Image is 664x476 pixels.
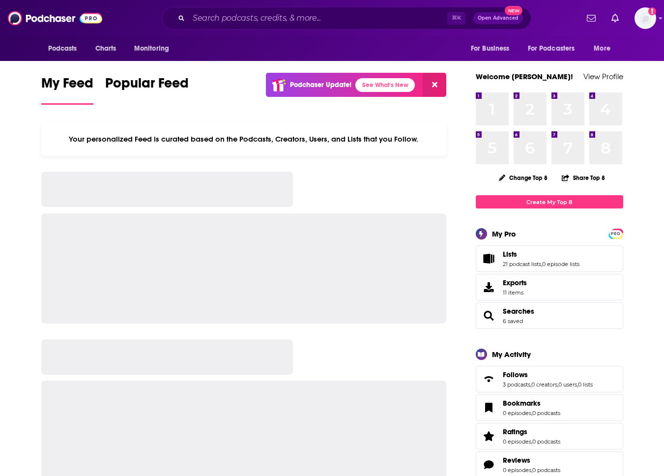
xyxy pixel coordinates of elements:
[541,261,542,268] span: ,
[503,467,531,474] a: 0 episodes
[610,230,622,238] span: PRO
[503,370,528,379] span: Follows
[532,410,560,416] a: 0 podcasts
[479,372,499,386] a: Follows
[503,456,560,465] a: Reviews
[471,42,510,56] span: For Business
[479,252,499,266] a: Lists
[41,75,93,97] span: My Feed
[521,39,589,58] button: open menu
[635,7,656,29] button: Show profile menu
[531,410,532,416] span: ,
[583,10,600,27] a: Show notifications dropdown
[530,381,531,388] span: ,
[105,75,189,105] a: Popular Feed
[134,42,169,56] span: Monitoring
[479,280,499,294] span: Exports
[610,230,622,237] a: PRO
[503,399,541,408] span: Bookmarks
[492,229,516,238] div: My Pro
[532,467,560,474] a: 0 podcasts
[558,381,577,388] a: 0 users
[505,6,522,15] span: New
[473,12,523,24] button: Open AdvancedNew
[635,7,656,29] span: Logged in as megcassidy
[503,250,579,259] a: Lists
[503,250,517,259] span: Lists
[503,381,530,388] a: 3 podcasts
[479,429,499,443] a: Ratings
[635,7,656,29] img: User Profile
[503,307,534,316] a: Searches
[594,42,610,56] span: More
[479,458,499,472] a: Reviews
[476,245,623,272] span: Lists
[577,381,578,388] span: ,
[476,72,573,81] a: Welcome [PERSON_NAME]!
[476,274,623,300] a: Exports
[476,302,623,329] span: Searches
[476,423,623,449] span: Ratings
[587,39,623,58] button: open menu
[290,81,351,89] p: Podchaser Update!
[493,172,554,184] button: Change Top 8
[479,309,499,323] a: Searches
[162,7,531,30] div: Search podcasts, credits, & more...
[189,10,447,26] input: Search podcasts, credits, & more...
[542,261,579,268] a: 0 episode lists
[41,75,93,105] a: My Feed
[503,399,560,408] a: Bookmarks
[531,438,532,445] span: ,
[479,401,499,415] a: Bookmarks
[105,75,189,97] span: Popular Feed
[503,278,527,287] span: Exports
[528,42,575,56] span: For Podcasters
[532,438,560,445] a: 0 podcasts
[8,9,102,28] img: Podchaser - Follow, Share and Rate Podcasts
[531,381,557,388] a: 0 creators
[503,410,531,416] a: 0 episodes
[447,12,465,25] span: ⌘ K
[503,289,527,296] span: 11 items
[578,381,593,388] a: 0 lists
[476,366,623,392] span: Follows
[561,168,606,187] button: Share Top 8
[127,39,182,58] button: open menu
[41,39,90,58] button: open menu
[531,467,532,474] span: ,
[478,16,519,21] span: Open Advanced
[464,39,522,58] button: open menu
[583,72,623,81] a: View Profile
[41,122,447,156] div: Your personalized Feed is curated based on the Podcasts, Creators, Users, and Lists that you Follow.
[48,42,77,56] span: Podcasts
[503,318,523,325] a: 6 saved
[476,195,623,208] a: Create My Top 8
[607,10,623,27] a: Show notifications dropdown
[503,370,593,379] a: Follows
[476,394,623,421] span: Bookmarks
[503,261,541,268] a: 21 podcast lists
[648,7,656,15] svg: Add a profile image
[557,381,558,388] span: ,
[503,456,530,465] span: Reviews
[503,427,560,436] a: Ratings
[89,39,122,58] a: Charts
[95,42,116,56] span: Charts
[503,438,531,445] a: 0 episodes
[492,350,531,359] div: My Activity
[355,78,415,92] a: See What's New
[503,427,527,436] span: Ratings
